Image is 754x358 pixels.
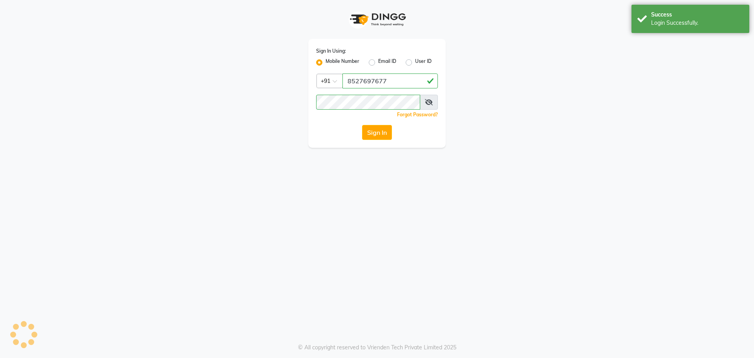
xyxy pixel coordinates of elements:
button: Sign In [362,125,392,140]
label: User ID [415,58,432,67]
div: Success [651,11,743,19]
img: logo1.svg [346,8,408,31]
input: Username [316,95,420,110]
label: Sign In Using: [316,48,346,55]
label: Mobile Number [326,58,359,67]
label: Email ID [378,58,396,67]
input: Username [342,73,438,88]
div: Login Successfully. [651,19,743,27]
a: Forgot Password? [397,112,438,117]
